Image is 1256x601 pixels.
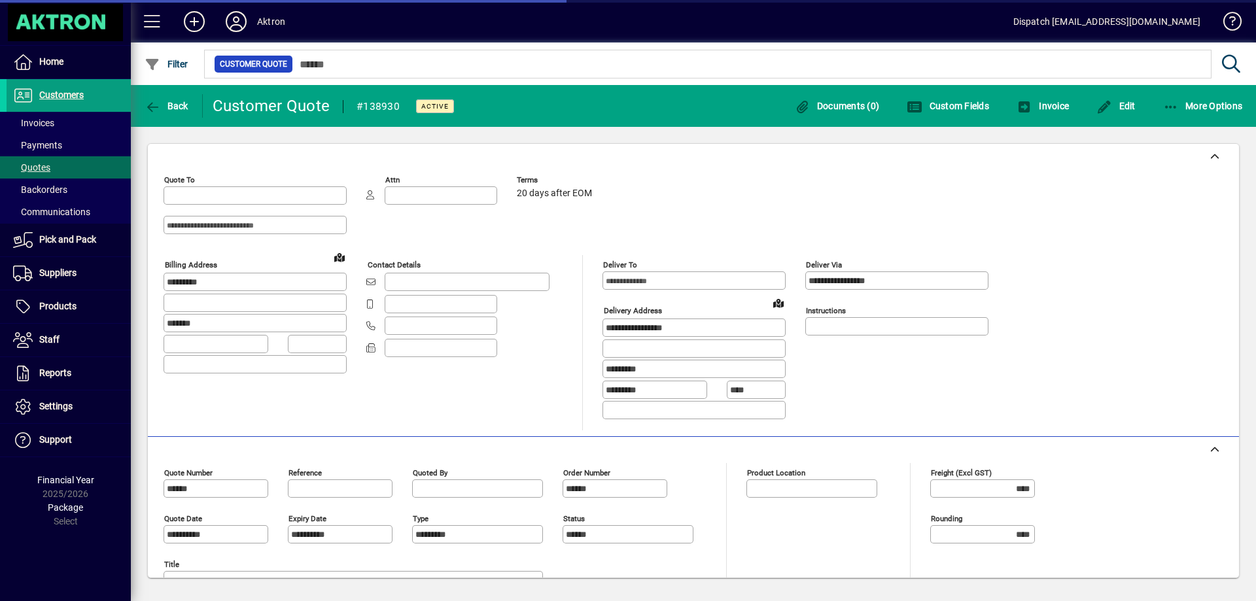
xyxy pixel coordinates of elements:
[1013,11,1200,32] div: Dispatch [EMAIL_ADDRESS][DOMAIN_NAME]
[1093,94,1139,118] button: Edit
[931,468,992,477] mat-label: Freight (excl GST)
[37,475,94,485] span: Financial Year
[907,101,989,111] span: Custom Fields
[903,94,992,118] button: Custom Fields
[13,207,90,217] span: Communications
[13,118,54,128] span: Invoices
[164,468,213,477] mat-label: Quote number
[48,502,83,513] span: Package
[39,401,73,411] span: Settings
[39,234,96,245] span: Pick and Pack
[7,224,131,256] a: Pick and Pack
[7,46,131,78] a: Home
[413,513,428,523] mat-label: Type
[7,424,131,456] a: Support
[7,324,131,356] a: Staff
[288,513,326,523] mat-label: Expiry date
[39,368,71,378] span: Reports
[13,184,67,195] span: Backorders
[39,334,60,345] span: Staff
[145,59,188,69] span: Filter
[257,11,285,32] div: Aktron
[13,140,62,150] span: Payments
[39,267,77,278] span: Suppliers
[164,559,179,568] mat-label: Title
[931,513,962,523] mat-label: Rounding
[7,390,131,423] a: Settings
[7,156,131,179] a: Quotes
[164,175,195,184] mat-label: Quote To
[39,90,84,100] span: Customers
[768,292,789,313] a: View on map
[1213,3,1240,45] a: Knowledge Base
[164,513,202,523] mat-label: Quote date
[141,52,192,76] button: Filter
[806,260,842,269] mat-label: Deliver via
[517,188,592,199] span: 20 days after EOM
[1163,101,1243,111] span: More Options
[215,10,257,33] button: Profile
[806,306,846,315] mat-label: Instructions
[791,94,882,118] button: Documents (0)
[357,96,400,117] div: #138930
[603,260,637,269] mat-label: Deliver To
[213,95,330,116] div: Customer Quote
[7,112,131,134] a: Invoices
[39,56,63,67] span: Home
[329,247,350,267] a: View on map
[794,101,879,111] span: Documents (0)
[385,175,400,184] mat-label: Attn
[7,179,131,201] a: Backorders
[421,102,449,111] span: Active
[7,134,131,156] a: Payments
[1013,94,1072,118] button: Invoice
[145,101,188,111] span: Back
[39,301,77,311] span: Products
[39,434,72,445] span: Support
[173,10,215,33] button: Add
[1017,101,1069,111] span: Invoice
[563,513,585,523] mat-label: Status
[413,468,447,477] mat-label: Quoted by
[7,257,131,290] a: Suppliers
[13,162,50,173] span: Quotes
[7,290,131,323] a: Products
[747,468,805,477] mat-label: Product location
[517,176,595,184] span: Terms
[131,94,203,118] app-page-header-button: Back
[7,201,131,223] a: Communications
[7,357,131,390] a: Reports
[288,468,322,477] mat-label: Reference
[1160,94,1246,118] button: More Options
[141,94,192,118] button: Back
[220,58,287,71] span: Customer Quote
[563,468,610,477] mat-label: Order number
[1096,101,1136,111] span: Edit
